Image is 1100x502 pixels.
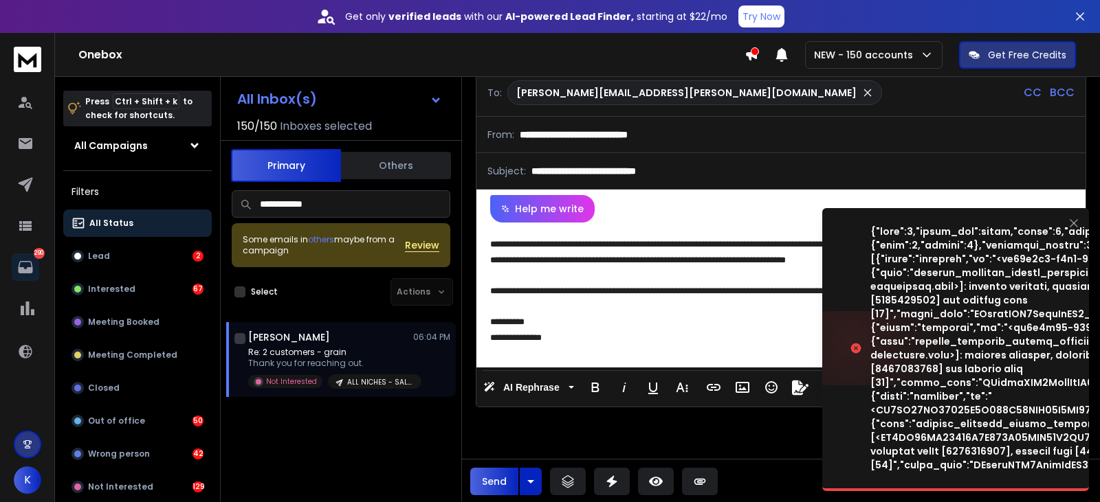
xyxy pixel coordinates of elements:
[470,468,518,495] button: Send
[476,223,1081,367] div: To enrich screen reader interactions, please activate Accessibility in Grammarly extension settings
[78,47,745,63] h1: Onebox
[63,242,212,270] button: Lead2
[729,374,756,401] button: Insert Image (Ctrl+P)
[63,374,212,402] button: Closed
[822,311,960,385] img: image
[341,150,451,181] button: Others
[347,377,413,387] p: ALL NICHES - SALES2
[74,139,148,152] h1: All Campaigns
[192,448,203,459] div: 42
[988,48,1066,62] p: Get Free Credits
[237,92,317,106] h1: All Inbox(s)
[63,275,212,303] button: Interested67
[63,440,212,468] button: Wrong person42
[63,407,212,435] button: Out of office50
[640,374,666,401] button: Underline (Ctrl+U)
[669,374,695,401] button: More Text
[308,233,334,245] span: others
[243,234,405,256] div: Some emails in maybe from a campaign
[742,10,780,23] p: Try Now
[388,10,461,23] strong: verified leads
[248,358,413,369] p: Thank you for reaching out.
[1050,84,1075,101] p: BCC
[88,448,150,459] p: Wrong person
[88,317,159,328] p: Meeting Booked
[192,284,203,295] div: 67
[63,473,212,501] button: Not Interested129
[701,374,727,401] button: Insert Link (Ctrl+K)
[63,308,212,336] button: Meeting Booked
[758,374,784,401] button: Emoticons
[500,382,562,393] span: AI Rephrase
[14,47,41,72] img: logo
[481,374,577,401] button: AI Rephrase
[34,248,45,259] p: 290
[63,132,212,159] button: All Campaigns
[14,466,41,494] button: K
[12,253,39,281] a: 290
[738,5,784,27] button: Try Now
[505,10,634,23] strong: AI-powered Lead Finder,
[248,330,330,344] h1: [PERSON_NAME]
[63,182,212,201] h3: Filters
[251,286,278,297] label: Select
[237,118,277,135] span: 150 / 150
[88,284,135,295] p: Interested
[280,118,372,135] h3: Inboxes selected
[582,374,608,401] button: Bold (Ctrl+B)
[405,238,439,252] button: Review
[88,350,177,361] p: Meeting Completed
[226,85,453,113] button: All Inbox(s)
[88,383,120,393] p: Closed
[611,374,637,401] button: Italic (Ctrl+I)
[88,415,145,426] p: Out of office
[88,251,110,262] p: Lead
[231,149,341,182] button: Primary
[63,341,212,369] button: Meeting Completed
[490,195,595,223] button: Help me write
[487,86,502,100] p: To:
[192,481,203,492] div: 129
[487,164,526,178] p: Subject:
[413,332,450,343] p: 06:04 PM
[266,376,317,387] p: Not Interested
[85,95,192,122] p: Press to check for shortcuts.
[959,41,1076,69] button: Get Free Credits
[345,10,727,23] p: Get only with our starting at $22/mo
[63,209,212,237] button: All Status
[787,374,813,401] button: Signature
[248,347,413,358] p: Re: 2 customers - grain
[113,93,179,109] span: Ctrl + Shift + k
[88,481,153,492] p: Not Interested
[89,218,133,229] p: All Status
[1024,84,1042,101] p: CC
[192,415,203,426] div: 50
[516,86,857,100] p: [PERSON_NAME][EMAIL_ADDRESS][PERSON_NAME][DOMAIN_NAME]
[814,48,918,62] p: NEW - 150 accounts
[487,128,514,141] p: From:
[192,251,203,262] div: 2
